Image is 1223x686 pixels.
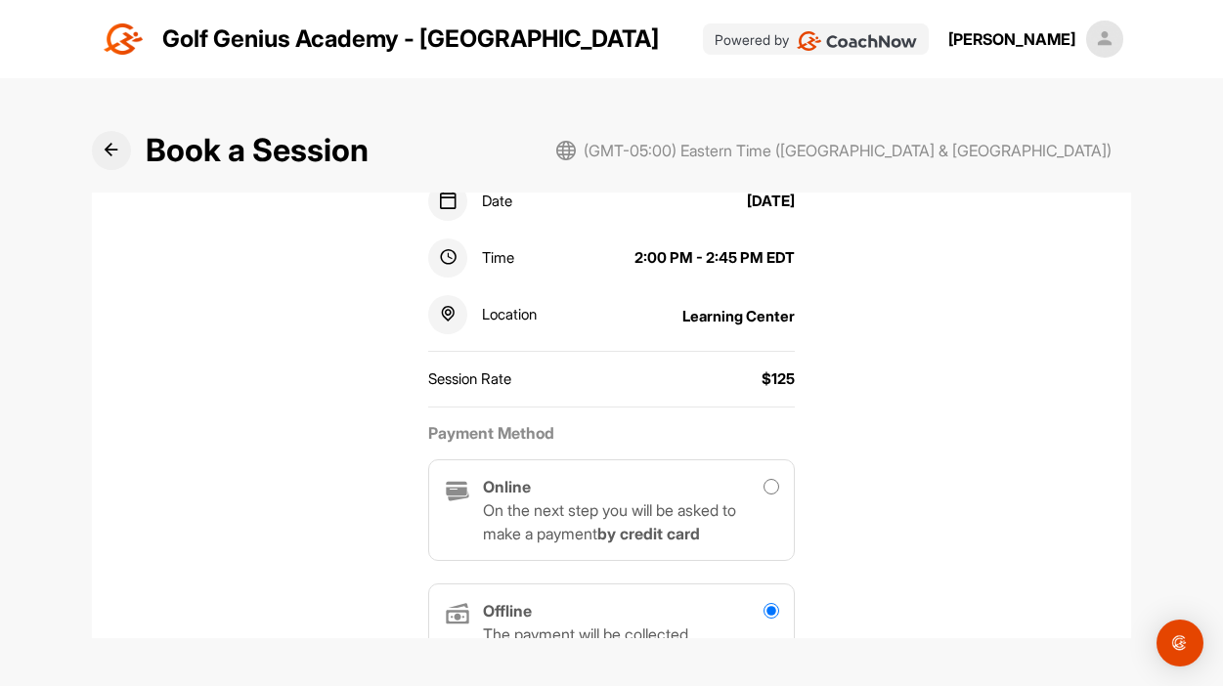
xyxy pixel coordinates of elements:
strong: by credit card [597,524,700,543]
div: 2:00 PM - 2:45 PM EDT [634,247,795,270]
img: logo [100,16,147,63]
p: The payment will be collected manually in-person by coach [483,622,749,669]
p: On the next step you will be asked to make a payment [483,498,749,545]
strong: Offline [483,601,532,621]
img: Offline icon [444,601,471,628]
div: Date [428,182,512,221]
div: Session Rate [428,368,511,391]
h2: Payment Method [428,423,795,444]
div: Learning Center [682,306,795,328]
strong: Online [483,477,531,496]
h2: Book a Session [146,127,369,174]
div: Time [428,238,514,278]
div: Open Intercom Messenger [1157,620,1203,666]
span: (GMT-05:00) Eastern Time ([GEOGRAPHIC_DATA] & [GEOGRAPHIC_DATA]) [584,139,1112,162]
img: Online payment [444,477,471,504]
p: Powered by [715,29,789,50]
div: [PERSON_NAME] [948,27,1075,51]
img: svg+xml;base64,PHN2ZyB3aWR0aD0iMjAiIGhlaWdodD0iMjAiIHZpZXdCb3g9IjAgMCAyMCAyMCIgZmlsbD0ibm9uZSIgeG... [556,141,576,160]
div: Location [428,295,537,334]
div: [DATE] [747,191,795,213]
div: $125 [762,368,795,391]
p: Golf Genius Academy - [GEOGRAPHIC_DATA] [162,21,659,57]
img: CoachNow [797,31,917,51]
img: square_default-ef6cabf814de5a2bf16c804365e32c732080f9872bdf737d349900a9daf73cf9.png [1086,21,1123,58]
